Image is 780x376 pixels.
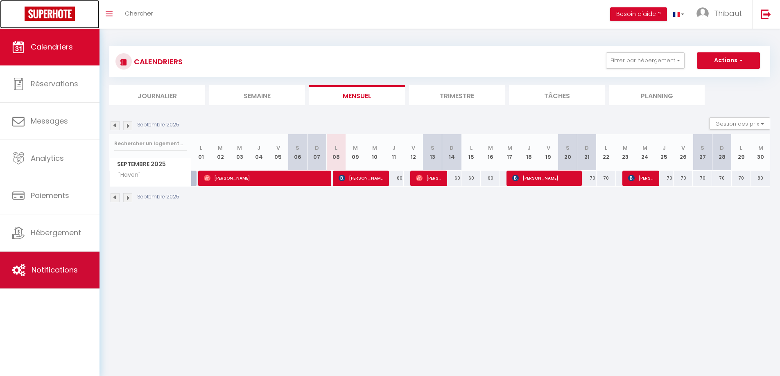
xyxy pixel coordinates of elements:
li: Tâches [509,85,605,105]
abbr: S [701,144,704,152]
th: 13 [423,134,442,171]
th: 20 [558,134,577,171]
li: Planning [609,85,705,105]
th: 25 [654,134,674,171]
th: 17 [500,134,519,171]
div: 70 [597,171,616,186]
th: 23 [616,134,635,171]
span: Paiements [31,190,69,200]
th: 05 [269,134,288,171]
div: 70 [732,171,751,186]
img: logout [761,9,771,19]
abbr: M [488,144,493,152]
abbr: M [623,144,628,152]
th: 28 [712,134,731,171]
div: 80 [751,171,770,186]
th: 03 [230,134,249,171]
div: 70 [577,171,597,186]
span: Messages [31,116,68,126]
span: [PERSON_NAME] [628,170,654,186]
abbr: L [605,144,607,152]
th: 12 [404,134,423,171]
li: Mensuel [309,85,405,105]
abbr: S [566,144,570,152]
div: 60 [442,171,461,186]
abbr: S [296,144,299,152]
span: Hébergement [31,227,81,238]
div: 70 [674,171,693,186]
span: [PERSON_NAME] [512,170,577,186]
abbr: J [257,144,260,152]
span: [PERSON_NAME] [339,170,384,186]
abbr: V [276,144,280,152]
abbr: L [335,144,337,152]
th: 11 [384,134,404,171]
abbr: M [353,144,358,152]
th: 07 [307,134,326,171]
abbr: M [372,144,377,152]
div: 60 [461,171,481,186]
button: Actions [697,52,760,69]
span: Septembre 2025 [110,158,191,170]
li: Journalier [109,85,205,105]
h3: CALENDRIERS [132,52,183,71]
abbr: L [200,144,202,152]
abbr: D [585,144,589,152]
abbr: L [470,144,473,152]
button: Besoin d'aide ? [610,7,667,21]
abbr: D [315,144,319,152]
div: 70 [712,171,731,186]
th: 15 [461,134,481,171]
abbr: V [681,144,685,152]
abbr: M [642,144,647,152]
th: 18 [519,134,538,171]
span: "Haven" [111,171,142,180]
th: 16 [481,134,500,171]
li: Trimestre [409,85,505,105]
th: 27 [693,134,712,171]
div: 70 [654,171,674,186]
abbr: M [237,144,242,152]
span: Réservations [31,79,78,89]
th: 02 [211,134,230,171]
img: Super Booking [25,7,75,21]
abbr: V [411,144,415,152]
div: 70 [693,171,712,186]
abbr: M [218,144,223,152]
th: 22 [597,134,616,171]
li: Semaine [209,85,305,105]
th: 26 [674,134,693,171]
span: Thibaut [714,8,742,18]
th: 04 [249,134,269,171]
button: Ouvrir le widget de chat LiveChat [7,3,31,28]
abbr: V [547,144,550,152]
abbr: S [431,144,434,152]
th: 24 [635,134,654,171]
abbr: J [527,144,531,152]
th: 14 [442,134,461,171]
span: Chercher [125,9,153,18]
span: [PERSON_NAME] [204,170,326,186]
button: Gestion des prix [709,117,770,130]
abbr: L [740,144,742,152]
th: 10 [365,134,384,171]
span: Calendriers [31,42,73,52]
th: 09 [346,134,365,171]
span: Notifications [32,265,78,275]
abbr: J [662,144,666,152]
abbr: M [758,144,763,152]
button: Filtrer par hébergement [606,52,685,69]
p: Septembre 2025 [137,121,179,129]
div: 60 [481,171,500,186]
th: 06 [288,134,307,171]
th: 29 [732,134,751,171]
div: 60 [384,171,404,186]
input: Rechercher un logement... [114,136,187,151]
span: [PERSON_NAME] [416,170,442,186]
span: Analytics [31,153,64,163]
img: ... [696,7,709,20]
abbr: D [450,144,454,152]
th: 30 [751,134,770,171]
abbr: M [507,144,512,152]
abbr: D [720,144,724,152]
